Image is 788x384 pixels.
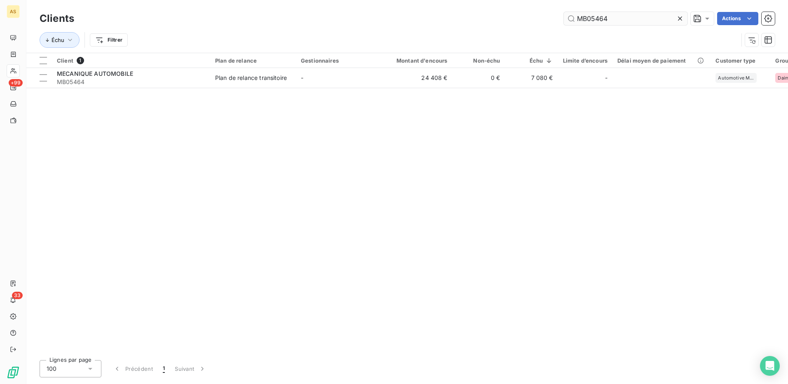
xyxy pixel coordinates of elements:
[717,12,758,25] button: Actions
[215,74,287,82] div: Plan de relance transitoire
[617,57,706,64] div: Délai moyen de paiement
[57,78,205,86] span: MB05464
[40,32,80,48] button: Échu
[215,57,291,64] div: Plan de relance
[510,57,553,64] div: Échu
[301,74,303,81] span: -
[77,57,84,64] span: 1
[382,68,453,88] td: 24 408 €
[718,75,754,80] span: Automotive Manufacturers
[387,57,448,64] div: Montant d'encours
[715,57,765,64] div: Customer type
[7,5,20,18] div: AS
[505,68,558,88] td: 7 080 €
[40,11,74,26] h3: Clients
[9,79,23,87] span: +99
[760,356,780,376] div: Open Intercom Messenger
[57,57,73,64] span: Client
[170,360,211,377] button: Suivant
[457,57,500,64] div: Non-échu
[90,33,128,47] button: Filtrer
[301,57,377,64] div: Gestionnaires
[453,68,505,88] td: 0 €
[57,70,133,77] span: MECANIQUE AUTOMOBILE
[563,57,607,64] div: Limite d’encours
[12,292,23,299] span: 33
[52,37,64,43] span: Échu
[605,74,607,82] span: -
[108,360,158,377] button: Précédent
[564,12,687,25] input: Rechercher
[158,360,170,377] button: 1
[7,366,20,379] img: Logo LeanPay
[47,365,56,373] span: 100
[163,365,165,373] span: 1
